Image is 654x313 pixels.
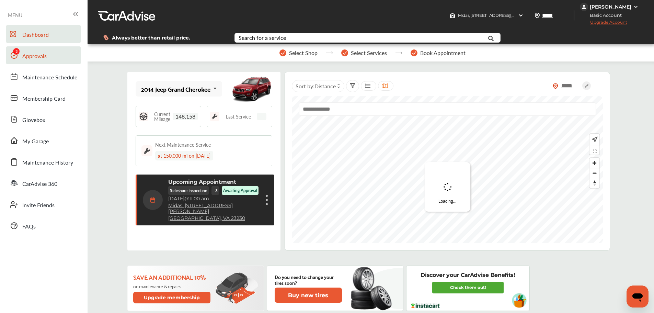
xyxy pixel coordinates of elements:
[155,151,213,160] div: at 150,000 mi on [DATE]
[257,113,266,120] span: --
[421,271,515,279] p: Discover your CarAdvise Benefits!
[22,94,66,103] span: Membership Card
[580,3,588,11] img: jVpblrzwTbfkPYzPPzSLxeg0AAAAASUVORK5CYII=
[6,68,81,86] a: Maintenance Schedule
[589,178,599,188] button: Reset bearing to north
[458,13,610,18] span: Midas , [STREET_ADDRESS][PERSON_NAME] [GEOGRAPHIC_DATA] , VA 23230
[425,162,470,212] div: Loading...
[580,20,627,28] span: Upgrade Account
[581,12,627,19] span: Basic Account
[6,89,81,107] a: Membership Card
[22,116,45,125] span: Glovebox
[518,13,524,18] img: header-down-arrow.9dd2ce7d.svg
[341,49,348,56] img: stepper-checkmark.b5569197.svg
[350,264,395,313] img: new-tire.a0c7fe23.svg
[22,52,47,61] span: Approvals
[141,86,210,92] div: 2014 Jeep Grand Cherokee
[512,293,527,308] img: instacart-vehicle.0979a191.svg
[275,288,343,303] a: Buy new tires
[553,83,558,89] img: location_vector_orange.38f05af8.svg
[133,292,211,303] button: Upgrade membership
[395,52,402,54] img: stepper-arrow.e24c07c6.svg
[326,52,333,54] img: stepper-arrow.e24c07c6.svg
[155,141,211,148] div: Next Maintenance Service
[314,82,336,90] span: Distance
[189,195,209,202] span: 11:00 am
[296,82,336,90] span: Sort by :
[450,13,455,18] img: header-home-logo.8d720a4f.svg
[231,74,272,104] img: mobile_8807_st0640_046.jpg
[6,195,81,213] a: Invite Friends
[6,110,81,128] a: Glovebox
[411,49,417,56] img: stepper-checkmark.b5569197.svg
[22,158,73,167] span: Maintenance History
[226,114,251,119] span: Last Service
[6,153,81,171] a: Maintenance History
[590,4,631,10] div: [PERSON_NAME]
[210,112,219,121] img: maintenance_logo
[6,217,81,235] a: FAQs
[184,195,189,202] span: @
[22,222,36,231] span: FAQs
[6,174,81,192] a: CarAdvise 360
[133,273,212,281] p: Save an additional 10%
[410,303,441,308] img: instacart-logo.217963cc.svg
[275,274,342,286] p: Do you need to change your tires soon?
[239,35,286,41] div: Search for a service
[627,286,649,308] iframe: Button to launch messaging window
[589,168,599,178] button: Zoom out
[6,25,81,43] a: Dashboard
[141,145,152,156] img: maintenance_logo
[22,201,55,210] span: Invite Friends
[223,188,257,193] p: Awaiting Approval
[633,4,639,10] img: WGsFRI8htEPBVLJbROoPRyZpYNWhNONpIPPETTm6eUC0GeLEiAAAAAElFTkSuQmCC
[168,195,184,202] span: [DATE]
[211,186,219,195] p: + 3
[292,96,603,243] canvas: Map
[279,49,286,56] img: stepper-checkmark.b5569197.svg
[590,136,598,143] img: recenter.ce011a49.svg
[22,180,57,189] span: CarAdvise 360
[6,132,81,149] a: My Garage
[351,50,387,56] span: Select Services
[275,288,342,303] button: Buy new tires
[432,282,504,293] a: Check them out!
[152,112,173,121] span: Current Mileage
[168,203,259,214] a: Midas ,[STREET_ADDRESS][PERSON_NAME]
[289,50,318,56] span: Select Shop
[589,158,599,168] button: Zoom in
[103,35,108,41] img: dollor_label_vector.a70140d1.svg
[112,35,190,40] span: Always better than retail price.
[22,137,49,146] span: My Garage
[133,283,212,289] p: on maintenance & repairs
[22,31,49,40] span: Dashboard
[420,50,466,56] span: Book Appointment
[6,46,81,64] a: Approvals
[22,73,77,82] span: Maintenance Schedule
[168,215,245,221] a: [GEOGRAPHIC_DATA], VA 23230
[535,13,540,18] img: location_vector.a44bc228.svg
[574,10,574,21] img: header-divider.bc55588e.svg
[139,112,148,121] img: steering_logo
[168,186,209,195] p: Rideshare Inspection
[143,190,163,210] img: calendar-icon.35d1de04.svg
[8,12,22,18] span: MENU
[173,113,198,120] span: 148,158
[168,179,236,185] p: Upcoming Appointment
[216,272,258,304] img: update-membership.81812027.svg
